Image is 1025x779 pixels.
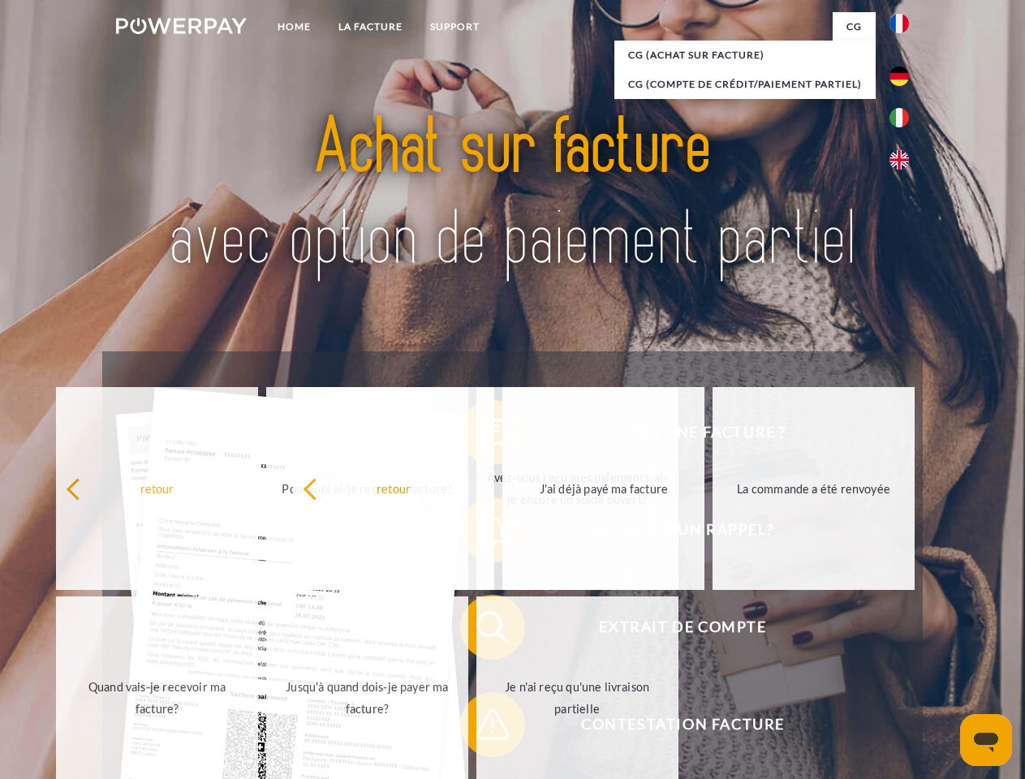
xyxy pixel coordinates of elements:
div: Quand vais-je recevoir ma facture? [66,676,248,720]
a: Support [416,12,493,41]
div: retour [66,477,248,499]
div: retour [303,477,485,499]
img: de [889,67,909,86]
a: CG (achat sur facture) [614,41,876,70]
div: Je n'ai reçu qu'une livraison partielle [486,676,669,720]
div: Jusqu'à quand dois-je payer ma facture? [276,676,459,720]
img: en [889,150,909,170]
img: fr [889,14,909,33]
a: Home [264,12,325,41]
div: La commande a été renvoyée [722,477,905,499]
img: logo-powerpay-white.svg [116,18,247,34]
img: title-powerpay_fr.svg [155,78,870,311]
a: CG (Compte de crédit/paiement partiel) [614,70,876,99]
img: it [889,108,909,127]
div: J'ai déjà payé ma facture [512,477,695,499]
a: CG [833,12,876,41]
a: LA FACTURE [325,12,416,41]
iframe: Bouton de lancement de la fenêtre de messagerie [960,714,1012,766]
